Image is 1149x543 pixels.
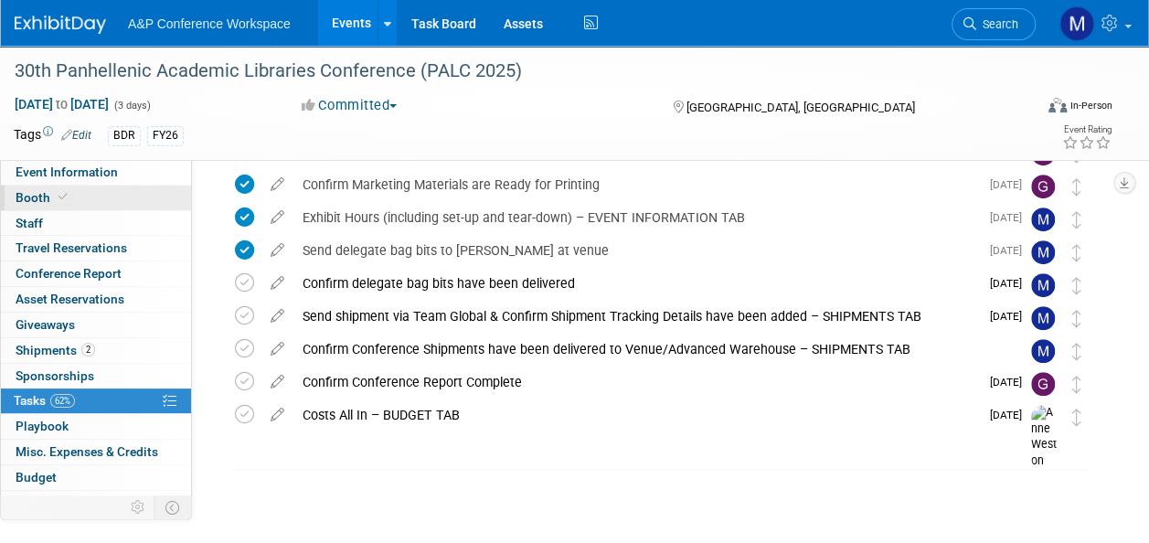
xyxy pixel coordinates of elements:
[952,95,1112,122] div: Event Format
[1031,306,1055,330] img: Matt Hambridge
[147,126,184,145] div: FY26
[1,160,191,185] a: Event Information
[990,277,1031,290] span: [DATE]
[59,192,68,202] i: Booth reservation complete
[122,495,154,519] td: Personalize Event Tab Strip
[50,394,75,408] span: 62%
[16,470,57,484] span: Budget
[1031,208,1055,231] img: Matt Hambridge
[261,275,293,292] a: edit
[261,374,293,390] a: edit
[293,334,995,365] div: Confirm Conference Shipments have been delivered to Venue/Advanced Warehouse – SHIPMENTS TAB
[261,308,293,325] a: edit
[16,444,158,459] span: Misc. Expenses & Credits
[293,169,979,200] div: Confirm Marketing Materials are Ready for Printing
[293,399,979,431] div: Costs All In – BUDGET TAB
[976,17,1018,31] span: Search
[990,178,1031,191] span: [DATE]
[16,368,94,383] span: Sponsorships
[1031,339,1055,363] img: Matt Hambridge
[1072,310,1081,327] i: Move task
[990,310,1031,323] span: [DATE]
[261,407,293,423] a: edit
[16,343,95,357] span: Shipments
[108,126,141,145] div: BDR
[1031,372,1055,396] img: Gracjana Madejek
[990,376,1031,389] span: [DATE]
[1,389,191,413] a: Tasks62%
[16,495,138,510] span: ROI, Objectives & ROO
[53,97,70,112] span: to
[1069,99,1112,112] div: In-Person
[952,8,1036,40] a: Search
[1059,6,1094,41] img: Matt Hambridge
[1031,175,1055,198] img: Gracjana Madejek
[16,266,122,281] span: Conference Report
[990,211,1031,224] span: [DATE]
[686,101,915,114] span: [GEOGRAPHIC_DATA], [GEOGRAPHIC_DATA]
[16,419,69,433] span: Playbook
[8,55,1018,88] div: 30th Panhellenic Academic Libraries Conference (PALC 2025)
[261,242,293,259] a: edit
[1,186,191,210] a: Booth
[1,338,191,363] a: Shipments2
[112,100,151,112] span: (3 days)
[1072,244,1081,261] i: Move task
[261,341,293,357] a: edit
[1072,343,1081,360] i: Move task
[14,125,91,146] td: Tags
[16,292,124,306] span: Asset Reservations
[1072,409,1081,426] i: Move task
[16,216,43,230] span: Staff
[16,190,71,205] span: Booth
[1,261,191,286] a: Conference Report
[1072,277,1081,294] i: Move task
[1,465,191,490] a: Budget
[1,414,191,439] a: Playbook
[1048,98,1067,112] img: Format-Inperson.png
[1,491,191,516] a: ROI, Objectives & ROO
[261,209,293,226] a: edit
[14,393,75,408] span: Tasks
[14,96,110,112] span: [DATE] [DATE]
[293,301,979,332] div: Send shipment via Team Global & Confirm Shipment Tracking Details have been added – SHIPMENTS TAB
[128,16,291,31] span: A&P Conference Workspace
[1,440,191,464] a: Misc. Expenses & Credits
[1,287,191,312] a: Asset Reservations
[81,343,95,357] span: 2
[293,268,979,299] div: Confirm delegate bag bits have been delivered
[1072,211,1081,229] i: Move task
[990,409,1031,421] span: [DATE]
[16,317,75,332] span: Giveaways
[293,367,979,398] div: Confirm Conference Report Complete
[293,235,979,266] div: Send delegate bag bits to [PERSON_NAME] at venue
[261,176,293,193] a: edit
[15,16,106,34] img: ExhibitDay
[1062,125,1112,134] div: Event Rating
[1,236,191,261] a: Travel Reservations
[16,165,118,179] span: Event Information
[295,96,404,115] button: Committed
[1,364,191,389] a: Sponsorships
[1072,376,1081,393] i: Move task
[16,240,127,255] span: Travel Reservations
[990,244,1031,257] span: [DATE]
[1,313,191,337] a: Giveaways
[1031,273,1055,297] img: Matt Hambridge
[293,202,979,233] div: Exhibit Hours (including set-up and tear-down) – EVENT INFORMATION TAB
[1031,405,1059,470] img: Anne Weston
[61,129,91,142] a: Edit
[1031,240,1055,264] img: Matt Hambridge
[1,211,191,236] a: Staff
[1072,178,1081,196] i: Move task
[154,495,192,519] td: Toggle Event Tabs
